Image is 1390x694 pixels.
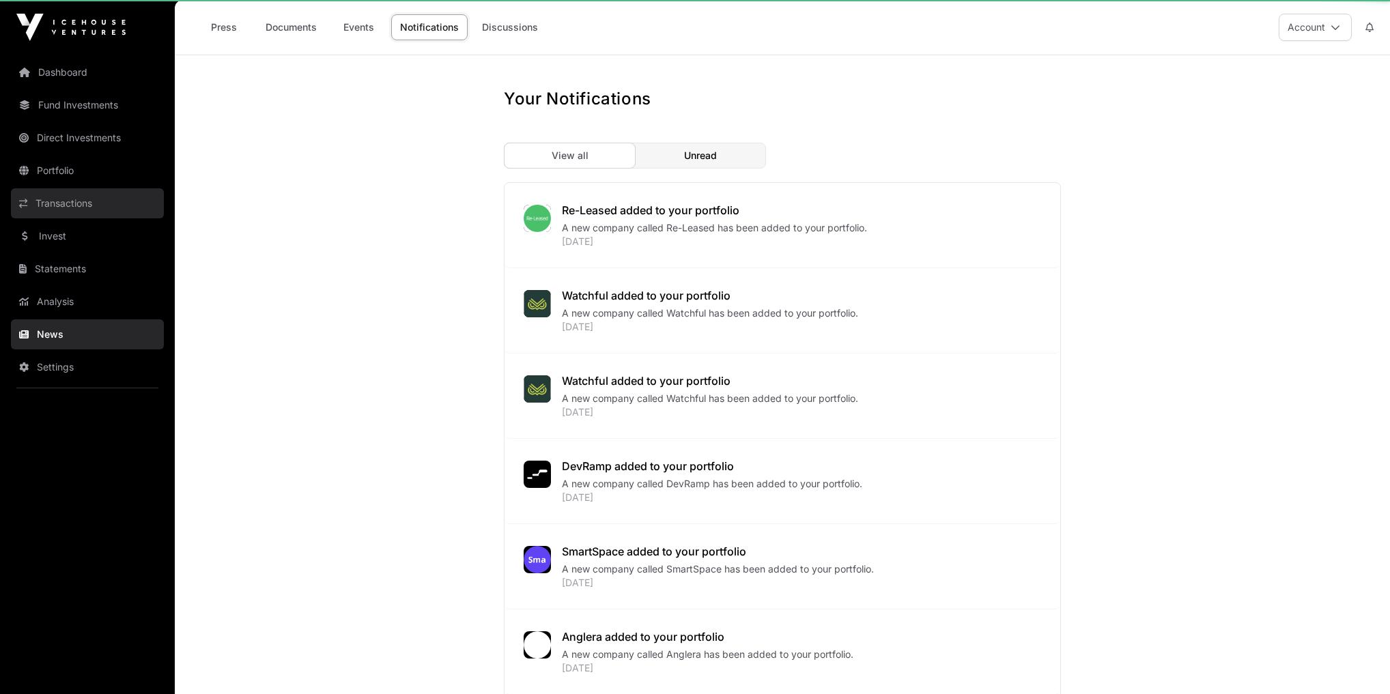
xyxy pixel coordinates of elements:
div: A new company called Anglera has been added to your portfolio. [562,648,1036,661]
a: Invest [11,221,164,251]
a: Settings [11,352,164,382]
div: A new company called Re-Leased has been added to your portfolio. [562,221,1036,235]
div: A new company called Watchful has been added to your portfolio. [562,306,1036,320]
img: download.png [524,205,551,232]
div: [DATE] [562,491,1036,504]
div: [DATE] [562,235,1036,248]
div: Anglera added to your portfolio [562,628,1036,645]
a: SmartSpace added to your portfolioA new company called SmartSpace has been added to your portfoli... [505,524,1060,609]
a: Watchful added to your portfolioA new company called Watchful has been added to your portfolio.[D... [505,268,1060,353]
a: Watchful added to your portfolioA new company called Watchful has been added to your portfolio.[D... [505,353,1060,439]
a: Discussions [473,14,547,40]
div: A new company called SmartSpace has been added to your portfolio. [562,562,1036,576]
a: Notifications [391,14,468,40]
img: watchful_ai_logo.jpeg [524,375,551,403]
a: Fund Investments [11,90,164,120]
iframe: Chat Widget [1322,628,1390,694]
div: Watchful added to your portfolio [562,287,1036,304]
a: Transactions [11,188,164,218]
a: Re-Leased added to your portfolioA new company called Re-Leased has been added to your portfolio.... [505,183,1060,268]
span: Unread [684,149,717,162]
a: Statements [11,254,164,284]
a: Analysis [11,287,164,317]
div: Watchful added to your portfolio [562,373,1036,389]
a: Documents [257,14,326,40]
a: Direct Investments [11,123,164,153]
div: A new company called Watchful has been added to your portfolio. [562,392,1036,405]
a: News [11,319,164,349]
img: smartspace398.png [524,546,551,573]
a: Events [331,14,386,40]
a: Dashboard [11,57,164,87]
div: A new company called DevRamp has been added to your portfolio. [562,477,1036,491]
a: Portfolio [11,156,164,186]
div: [DATE] [562,661,1036,675]
h1: Your Notifications [504,88,651,110]
div: [DATE] [562,576,1036,590]
a: Press [197,14,251,40]
div: SmartSpace added to your portfolio [562,543,1036,560]
div: [DATE] [562,405,1036,419]
div: Re-Leased added to your portfolio [562,202,1036,218]
img: watchful_ai_logo.jpeg [524,290,551,317]
div: [DATE] [562,320,1036,334]
button: Account [1279,14,1352,41]
img: Icehouse Ventures Logo [16,14,126,41]
img: SVGs_DevRamp.svg [524,461,551,488]
img: anglera402.png [524,631,551,659]
a: DevRamp added to your portfolioA new company called DevRamp has been added to your portfolio.[DATE] [505,439,1060,524]
div: DevRamp added to your portfolio [562,458,1036,474]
